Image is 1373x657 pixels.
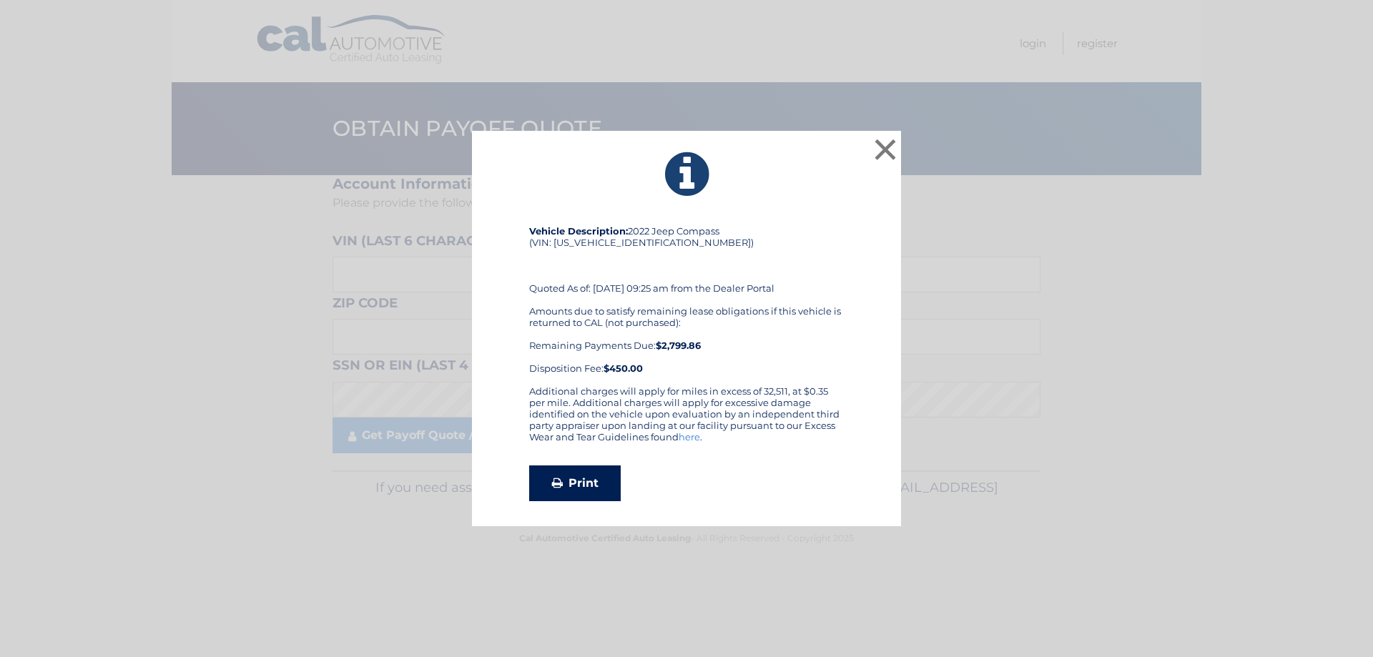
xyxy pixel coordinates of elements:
button: × [871,135,900,164]
strong: $450.00 [604,362,643,374]
div: Additional charges will apply for miles in excess of 32,511, at $0.35 per mile. Additional charge... [529,385,844,454]
div: Amounts due to satisfy remaining lease obligations if this vehicle is returned to CAL (not purcha... [529,305,844,374]
b: $2,799.86 [656,340,701,351]
a: here [679,431,700,443]
a: Print [529,465,621,501]
strong: Vehicle Description: [529,225,628,237]
div: 2022 Jeep Compass (VIN: [US_VEHICLE_IDENTIFICATION_NUMBER]) Quoted As of: [DATE] 09:25 am from th... [529,225,844,385]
